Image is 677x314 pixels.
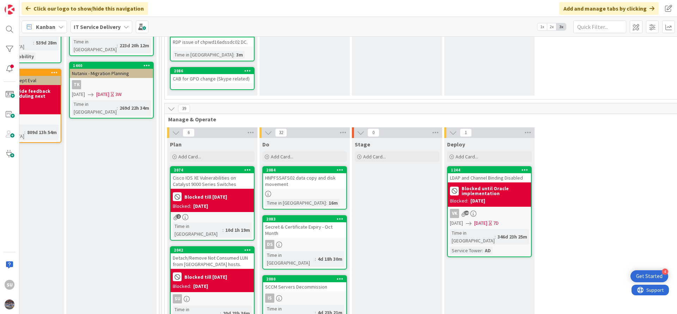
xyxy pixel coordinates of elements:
[573,20,626,33] input: Quick Filter...
[72,38,117,53] div: Time in [GEOGRAPHIC_DATA]
[171,167,254,173] div: 2074
[474,219,487,227] span: [DATE]
[559,2,659,15] div: Add and manage tabs by clicking
[234,51,245,59] div: 3m
[263,222,346,238] div: Secret & Certificate Expiry - Oct Month
[448,209,531,218] div: VK
[171,74,254,83] div: CAB for GPO change (Skype related)
[556,23,566,30] span: 3x
[72,100,117,116] div: Time in [GEOGRAPHIC_DATA]
[450,247,482,254] div: Service Tower
[117,42,118,49] span: :
[96,91,109,98] span: [DATE]
[33,39,34,47] span: :
[316,255,344,263] div: 4d 18h 30m
[262,141,269,148] span: Do
[171,68,254,83] div: 2086CAB for GPO change (Skype related)
[5,300,14,309] img: avatar
[193,283,208,290] div: [DATE]
[327,199,340,207] div: 16m
[178,153,201,160] span: Add Card...
[462,186,529,196] b: Blocked until Oracle implementation
[171,31,254,47] div: 2085RDP issue of chpwd16adssdc02 DC.
[263,240,346,249] div: DS
[174,68,254,73] div: 2086
[482,247,483,254] span: :
[265,251,315,267] div: Time in [GEOGRAPHIC_DATA]
[5,5,14,14] img: Visit kanbanzone.com
[22,2,148,15] div: Click our logo to show/hide this navigation
[263,167,346,189] div: 2084HNPFSSAFS02 data copy and disk movement
[495,233,496,241] span: :
[117,104,118,112] span: :
[233,51,234,59] span: :
[448,167,531,182] div: 1244LDAP and Channel Binding Disabled
[73,63,153,68] div: 1440
[170,141,182,148] span: Plan
[173,222,222,238] div: Time in [GEOGRAPHIC_DATA]
[263,276,346,282] div: 2080
[173,294,182,303] div: SU
[173,283,191,290] div: Blocked:
[171,167,254,189] div: 2074Cisco IOS XE Vulnerabilities on Catalyst 9000 Series Switches
[266,277,346,282] div: 2080
[176,214,181,219] span: 2
[72,80,81,89] div: TK
[171,294,254,303] div: SU
[171,247,254,253] div: 2042
[271,153,293,160] span: Add Card...
[171,68,254,74] div: 2086
[275,128,287,137] span: 32
[326,199,327,207] span: :
[448,173,531,182] div: LDAP and Channel Binding Disabled
[266,217,346,222] div: 2083
[115,91,122,98] div: 3W
[450,229,495,244] div: Time in [GEOGRAPHIC_DATA]
[456,153,478,160] span: Add Card...
[662,268,668,275] div: 4
[34,39,59,47] div: 539d 28m
[183,128,195,137] span: 6
[15,1,32,10] span: Support
[448,167,531,173] div: 1244
[24,128,25,136] span: :
[263,282,346,291] div: SCCM Servers Decommission
[174,248,254,253] div: 2042
[355,141,370,148] span: Stage
[25,128,59,136] div: 809d 13h 54m
[315,255,316,263] span: :
[171,253,254,269] div: Detach/Remove Not Consumed LUN from [GEOGRAPHIC_DATA] hosts.
[263,167,346,173] div: 2084
[13,53,36,60] div: Mobility
[184,274,227,279] b: Blocked till [DATE]
[36,23,55,31] span: Kanban
[266,168,346,173] div: 2084
[171,173,254,189] div: Cisco IOS XE Vulnerabilities on Catalyst 9000 Series Switches
[222,226,224,234] span: :
[483,247,493,254] div: AD
[464,211,469,215] span: 10
[537,23,547,30] span: 1x
[263,294,346,303] div: Is
[265,240,274,249] div: DS
[450,209,459,218] div: VK
[193,203,208,210] div: [DATE]
[263,216,346,238] div: 2083Secret & Certificate Expiry - Oct Month
[70,62,153,78] div: 1440Nutanix - Migration Planning
[630,270,668,282] div: Open Get Started checklist, remaining modules: 4
[470,197,485,205] div: [DATE]
[265,199,326,207] div: Time in [GEOGRAPHIC_DATA]
[450,197,468,205] div: Blocked:
[70,80,153,89] div: TK
[265,294,274,303] div: Is
[72,91,85,98] span: [DATE]
[74,23,121,30] b: IT Service Delivery
[5,280,14,290] div: SU
[173,203,191,210] div: Blocked:
[367,128,379,137] span: 0
[70,62,153,69] div: 1440
[363,153,386,160] span: Add Card...
[263,276,346,291] div: 2080SCCM Servers Decommission
[118,42,151,49] div: 223d 20h 12m
[447,141,465,148] span: Deploy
